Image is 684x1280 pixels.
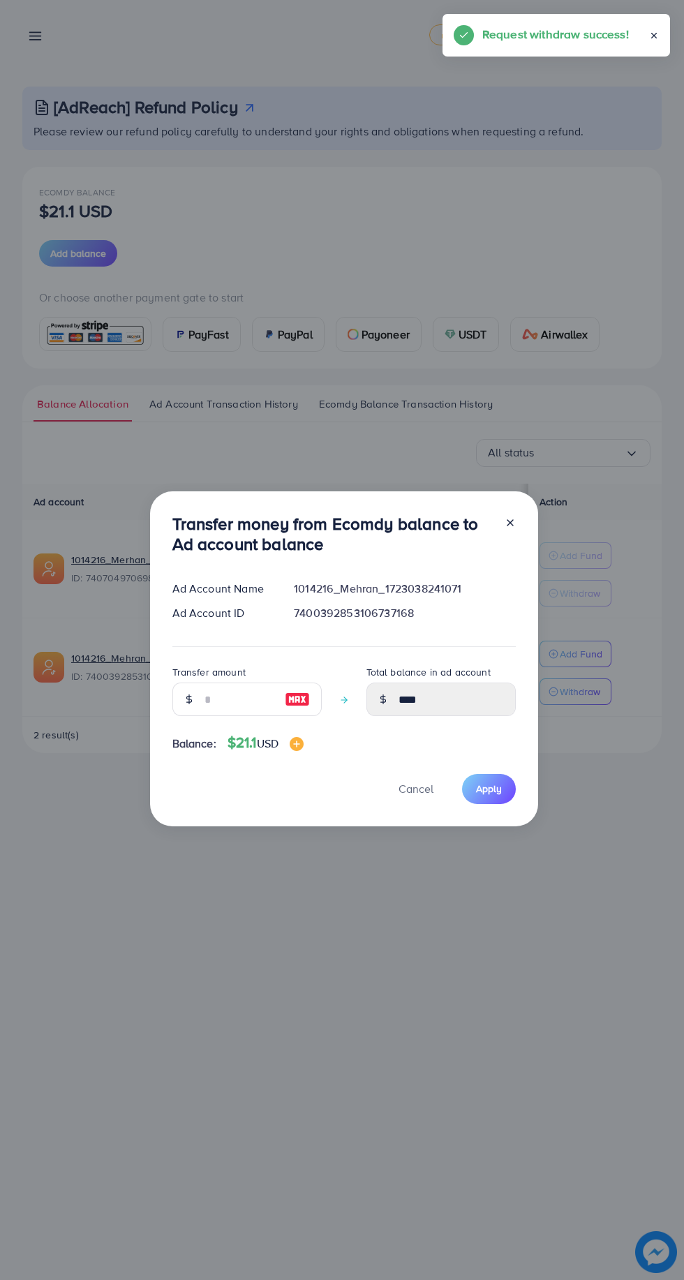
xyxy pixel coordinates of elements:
button: Cancel [381,774,451,804]
h3: Transfer money from Ecomdy balance to Ad account balance [172,514,493,554]
div: 1014216_Mehran_1723038241071 [283,581,526,597]
span: Balance: [172,736,216,752]
img: image [285,691,310,708]
div: 7400392853106737168 [283,605,526,621]
img: image [290,737,304,751]
label: Transfer amount [172,665,246,679]
h4: $21.1 [228,734,304,752]
span: Apply [476,782,502,796]
h5: Request withdraw success! [482,25,629,43]
div: Ad Account Name [161,581,283,597]
span: USD [257,736,278,751]
button: Apply [462,774,516,804]
span: Cancel [399,781,433,796]
label: Total balance in ad account [366,665,491,679]
div: Ad Account ID [161,605,283,621]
